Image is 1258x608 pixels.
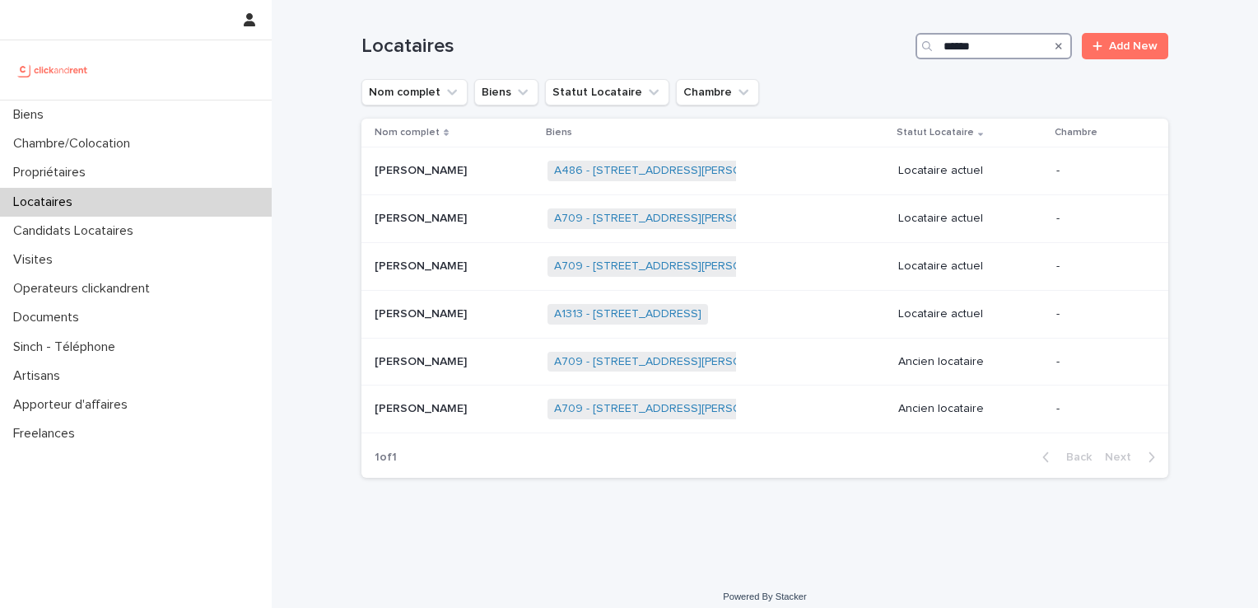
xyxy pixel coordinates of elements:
[676,79,759,105] button: Chambre
[375,352,470,369] p: [PERSON_NAME]
[375,399,470,416] p: [PERSON_NAME]
[1056,402,1142,416] p: -
[1056,355,1142,369] p: -
[1029,450,1098,465] button: Back
[1056,451,1092,463] span: Back
[7,426,88,442] p: Freelances
[7,310,92,325] p: Documents
[7,223,147,239] p: Candidats Locataires
[545,79,669,105] button: Statut Locataire
[13,54,93,87] img: UCB0brd3T0yccxBKYDjQ
[1082,33,1168,59] a: Add New
[554,307,701,321] a: A1313 - [STREET_ADDRESS]
[1056,260,1142,274] p: -
[723,592,806,601] a: Powered By Stacker
[554,355,791,369] a: A709 - [STREET_ADDRESS][PERSON_NAME]
[7,339,128,355] p: Sinch - Téléphone
[7,397,141,413] p: Apporteur d'affaires
[897,124,974,142] p: Statut Locataire
[554,402,791,416] a: A709 - [STREET_ADDRESS][PERSON_NAME]
[898,164,1043,178] p: Locataire actuel
[554,260,791,274] a: A709 - [STREET_ADDRESS][PERSON_NAME]
[898,260,1043,274] p: Locataire actuel
[7,107,57,123] p: Biens
[361,290,1168,338] tr: [PERSON_NAME][PERSON_NAME] A1313 - [STREET_ADDRESS] Locataire actuel-
[1105,451,1141,463] span: Next
[1056,164,1142,178] p: -
[916,33,1072,59] input: Search
[554,212,791,226] a: A709 - [STREET_ADDRESS][PERSON_NAME]
[898,212,1043,226] p: Locataire actuel
[546,124,572,142] p: Biens
[7,194,86,210] p: Locataires
[7,368,73,384] p: Artisans
[1098,450,1168,465] button: Next
[361,147,1168,195] tr: [PERSON_NAME][PERSON_NAME] A486 - [STREET_ADDRESS][PERSON_NAME] Locataire actuel-
[361,79,468,105] button: Nom complet
[7,165,99,180] p: Propriétaires
[375,161,470,178] p: [PERSON_NAME]
[474,79,538,105] button: Biens
[361,386,1168,433] tr: [PERSON_NAME][PERSON_NAME] A709 - [STREET_ADDRESS][PERSON_NAME] Ancien locataire-
[361,437,410,478] p: 1 of 1
[554,164,791,178] a: A486 - [STREET_ADDRESS][PERSON_NAME]
[1056,307,1142,321] p: -
[1109,40,1158,52] span: Add New
[7,136,143,152] p: Chambre/Colocation
[361,242,1168,290] tr: [PERSON_NAME][PERSON_NAME] A709 - [STREET_ADDRESS][PERSON_NAME] Locataire actuel-
[1056,212,1142,226] p: -
[375,256,470,274] p: [PERSON_NAME]
[375,124,440,142] p: Nom complet
[361,195,1168,243] tr: [PERSON_NAME][PERSON_NAME] A709 - [STREET_ADDRESS][PERSON_NAME] Locataire actuel-
[361,35,909,58] h1: Locataires
[898,402,1043,416] p: Ancien locataire
[898,355,1043,369] p: Ancien locataire
[361,338,1168,386] tr: [PERSON_NAME][PERSON_NAME] A709 - [STREET_ADDRESS][PERSON_NAME] Ancien locataire-
[898,307,1043,321] p: Locataire actuel
[375,304,470,321] p: [PERSON_NAME]
[7,281,163,297] p: Operateurs clickandrent
[1055,124,1097,142] p: Chambre
[7,252,66,268] p: Visites
[375,208,470,226] p: [PERSON_NAME]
